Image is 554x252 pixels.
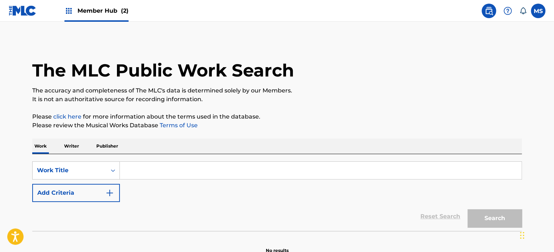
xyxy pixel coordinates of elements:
img: 9d2ae6d4665cec9f34b9.svg [105,189,114,197]
a: click here [53,113,81,120]
p: Writer [62,139,81,154]
div: Help [500,4,515,18]
a: Public Search [482,4,496,18]
a: Terms of Use [158,122,198,129]
div: User Menu [531,4,545,18]
p: It is not an authoritative source for recording information. [32,95,522,104]
span: (2) [121,7,129,14]
form: Search Form [32,161,522,231]
p: Publisher [94,139,120,154]
img: search [484,7,493,15]
div: Work Title [37,166,102,175]
span: Member Hub [77,7,129,15]
p: Please review the Musical Works Database [32,121,522,130]
h1: The MLC Public Work Search [32,59,294,81]
img: MLC Logo [9,5,37,16]
div: Notifications [519,7,526,15]
button: Add Criteria [32,184,120,202]
p: Please for more information about the terms used in the database. [32,112,522,121]
iframe: Chat Widget [518,217,554,252]
img: Top Rightsholders [64,7,73,15]
div: Drag [520,224,524,246]
img: help [503,7,512,15]
p: The accuracy and completeness of The MLC's data is determined solely by our Members. [32,86,522,95]
p: Work [32,139,49,154]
